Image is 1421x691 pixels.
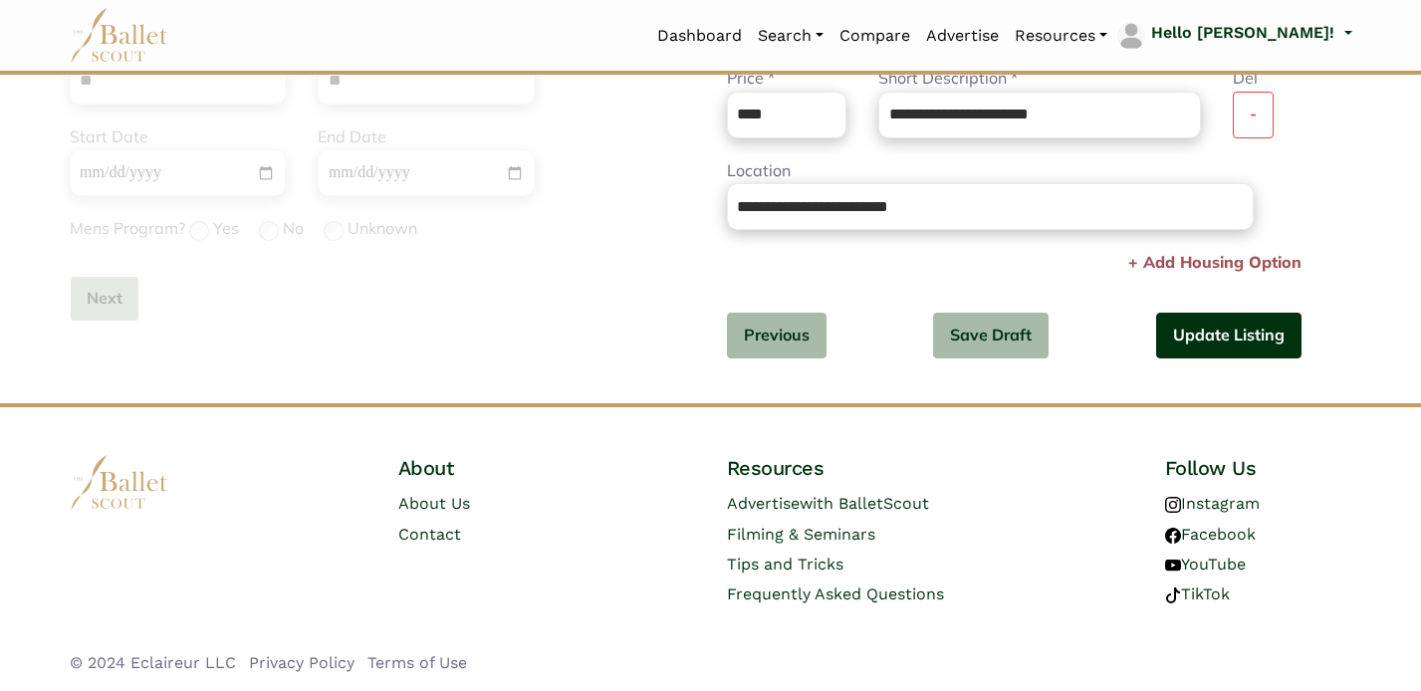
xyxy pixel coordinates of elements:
a: Resources [1007,15,1115,57]
h4: Resources [727,455,1024,481]
button: Update Listing [1156,313,1302,359]
a: Tips and Tricks [727,555,843,574]
a: YouTube [1165,555,1246,574]
a: Terms of Use [367,653,467,672]
label: Short Description * [878,66,1018,92]
a: Dashboard [649,15,750,57]
h4: About [398,455,586,481]
h4: Follow Us [1165,455,1352,481]
img: youtube logo [1165,558,1181,574]
button: Save Draft [933,313,1049,359]
label: Del [1233,66,1258,92]
button: - [1233,92,1274,138]
label: Price * [727,66,775,92]
a: Compare [831,15,918,57]
img: facebook logo [1165,528,1181,544]
li: © 2024 Eclaireur LLC [70,650,236,676]
a: Advertisewith BalletScout [727,494,929,513]
a: Contact [398,525,461,544]
img: tiktok logo [1165,587,1181,603]
img: logo [70,455,169,510]
img: profile picture [1117,22,1145,50]
a: TikTok [1165,584,1230,603]
a: profile picture Hello [PERSON_NAME]! [1115,20,1351,52]
label: Location [727,158,791,184]
a: Privacy Policy [249,653,355,672]
p: + Add Housing Option [1128,250,1302,276]
img: instagram logo [1165,497,1181,513]
a: About Us [398,494,470,513]
p: Hello [PERSON_NAME]! [1151,20,1334,46]
a: Search [750,15,831,57]
a: Advertise [918,15,1007,57]
a: Facebook [1165,525,1256,544]
a: Frequently Asked Questions [727,584,944,603]
a: Instagram [1165,494,1260,513]
button: Previous [727,313,827,359]
a: Filming & Seminars [727,525,875,544]
span: with BalletScout [800,494,929,513]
